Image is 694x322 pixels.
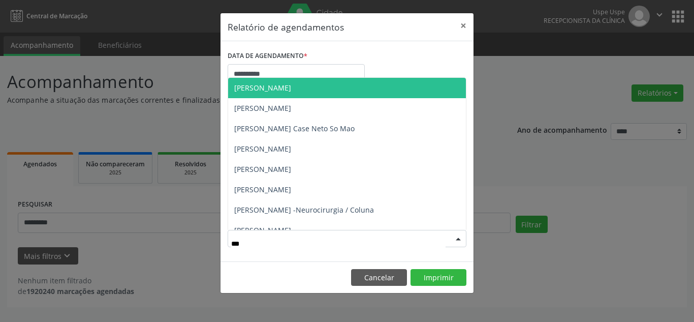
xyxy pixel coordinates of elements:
[234,225,291,235] span: [PERSON_NAME]
[234,205,374,215] span: [PERSON_NAME] -Neurocirurgia / Coluna
[234,185,291,194] span: [PERSON_NAME]
[234,83,291,93] span: [PERSON_NAME]
[228,48,307,64] label: DATA DE AGENDAMENTO
[234,103,291,113] span: [PERSON_NAME]
[411,269,466,286] button: Imprimir
[453,13,474,38] button: Close
[351,269,407,286] button: Cancelar
[228,20,344,34] h5: Relatório de agendamentos
[234,144,291,154] span: [PERSON_NAME]
[234,164,291,174] span: [PERSON_NAME]
[234,124,355,133] span: [PERSON_NAME] Case Neto So Mao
